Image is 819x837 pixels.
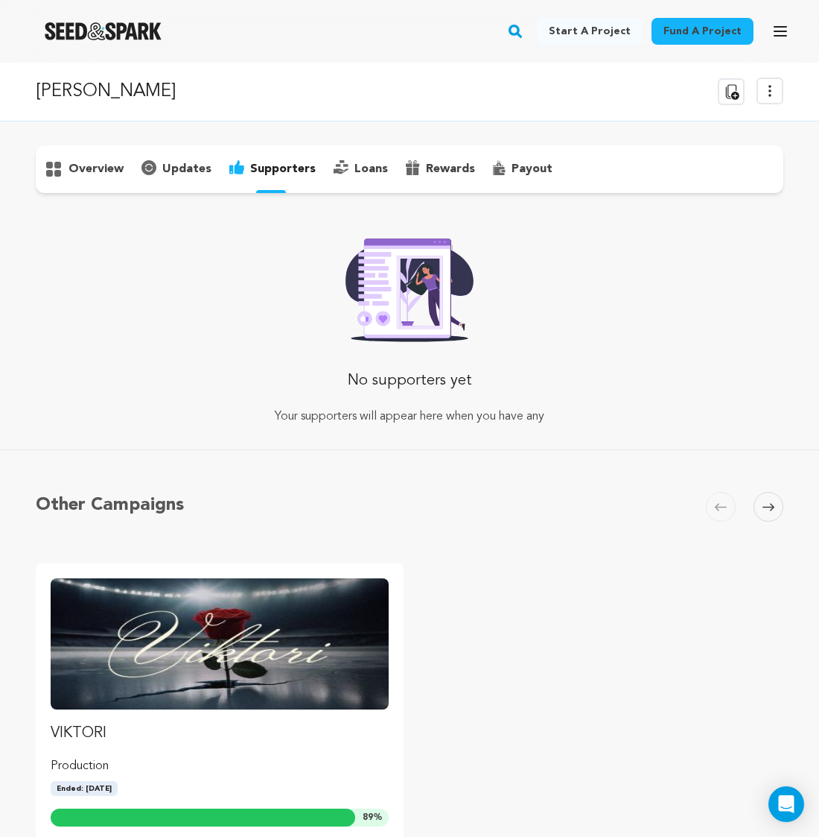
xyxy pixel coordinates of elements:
[354,160,388,178] p: loans
[36,492,184,519] h5: Other Campaigns
[250,160,316,178] p: supporters
[223,408,596,426] p: Your supporters will appear here when you have any
[512,160,552,178] p: payout
[651,18,753,45] a: Fund a project
[397,157,484,181] button: rewards
[162,160,211,178] p: updates
[51,721,389,745] p: VIKTORI
[51,781,118,796] span: Ended: [DATE]
[426,160,475,178] p: rewards
[363,813,373,822] span: 89
[223,366,596,396] p: No supporters yet
[220,157,325,181] button: supporters
[68,160,124,178] p: overview
[325,157,397,181] button: loans
[133,157,220,181] button: updates
[484,157,561,181] button: payout
[768,786,804,822] div: Open Intercom Messenger
[45,22,162,40] img: Seed&Spark Logo Dark Mode
[45,22,162,40] a: Seed&Spark Homepage
[363,812,383,824] span: %
[36,157,133,181] button: overview
[51,757,389,775] p: production
[537,18,643,45] a: Start a project
[36,78,176,105] p: [PERSON_NAME]
[334,229,485,342] img: Seed&Spark Rafiki Image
